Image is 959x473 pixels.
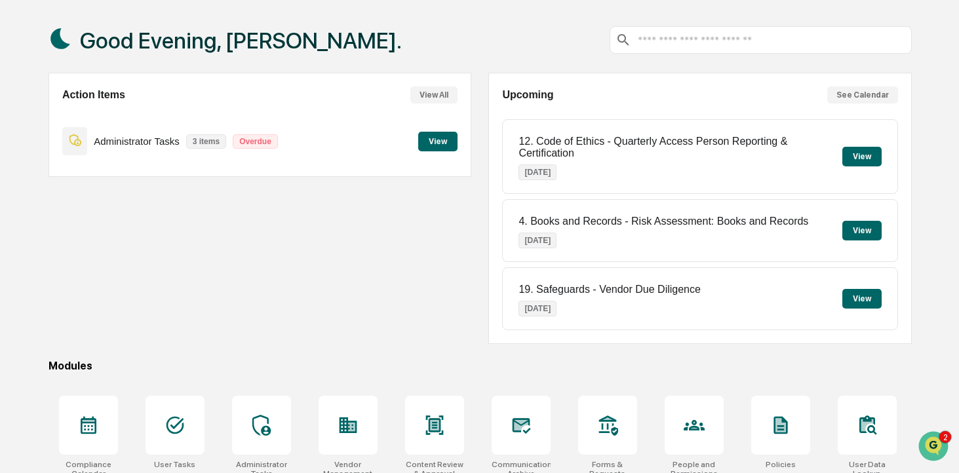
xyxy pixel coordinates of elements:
[13,294,24,305] div: 🔎
[41,214,106,224] span: [PERSON_NAME]
[13,201,34,222] img: Mark Michael Astarita
[26,268,85,281] span: Preclearance
[108,268,163,281] span: Attestations
[28,100,51,124] img: 8933085812038_c878075ebb4cc5468115_72.jpg
[26,179,37,189] img: 1746055101610-c473b297-6a78-478c-a979-82029cc54cd1
[502,89,553,101] h2: Upcoming
[418,132,458,151] button: View
[13,100,37,124] img: 1746055101610-c473b297-6a78-478c-a979-82029cc54cd1
[90,263,168,286] a: 🗄️Attestations
[233,134,278,149] p: Overdue
[223,104,239,120] button: Start new chat
[842,289,882,309] button: View
[59,100,215,113] div: Start new chat
[8,263,90,286] a: 🖐️Preclearance
[80,28,402,54] h1: Good Evening, [PERSON_NAME].
[26,293,83,306] span: Data Lookup
[766,460,796,469] div: Policies
[8,288,88,311] a: 🔎Data Lookup
[116,178,143,189] span: [DATE]
[59,113,180,124] div: We're available if you need us!
[519,216,808,227] p: 4. Books and Records - Risk Assessment: Books and Records
[94,136,180,147] p: Administrator Tasks
[186,134,226,149] p: 3 items
[13,269,24,280] div: 🖐️
[116,214,143,224] span: [DATE]
[92,324,159,335] a: Powered byPylon
[842,147,882,166] button: View
[519,164,557,180] p: [DATE]
[203,143,239,159] button: See all
[519,301,557,316] p: [DATE]
[26,214,37,225] img: 1746055101610-c473b297-6a78-478c-a979-82029cc54cd1
[13,145,88,156] div: Past conversations
[13,28,239,48] p: How can we help?
[62,89,125,101] h2: Action Items
[49,360,912,372] div: Modules
[519,233,557,248] p: [DATE]
[410,86,458,104] button: View All
[41,178,106,189] span: [PERSON_NAME]
[130,325,159,335] span: Pylon
[95,269,106,280] div: 🗄️
[13,166,34,187] img: Jack Rasmussen
[109,214,113,224] span: •
[418,134,458,147] a: View
[842,221,882,240] button: View
[827,86,898,104] button: See Calendar
[154,460,195,469] div: User Tasks
[519,136,842,159] p: 12. Code of Ethics - Quarterly Access Person Reporting & Certification
[109,178,113,189] span: •
[917,430,952,465] iframe: Open customer support
[519,284,701,295] p: 19. Safeguards - Vendor Due Diligence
